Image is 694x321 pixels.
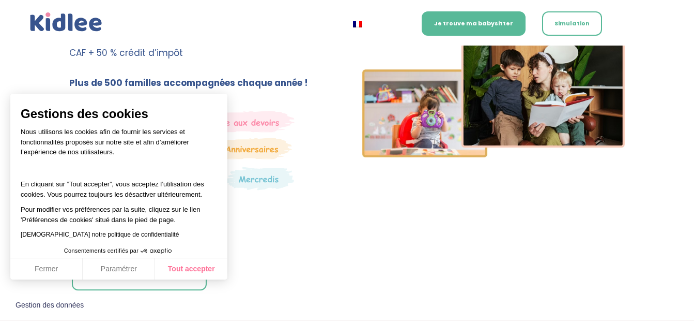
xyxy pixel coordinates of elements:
[69,32,319,59] span: Pour enfants de +3 ans – [GEOGRAPHIC_DATA] – Éligible CAF + 50 % crédit d’impôt
[362,148,625,160] picture: Imgs-2
[422,11,526,36] a: Je trouve ma babysitter
[9,295,90,316] button: Fermer le widget sans consentement
[59,244,179,258] button: Consentements certifiés par
[69,93,332,108] p: Notre note sur Google : 4.8
[21,205,217,225] p: Pour modifier vos préférences par la suite, cliquez sur le lien 'Préférences de cookies' situé da...
[353,21,362,27] img: Français
[21,231,179,238] a: [DEMOGRAPHIC_DATA] notre politique de confidentialité
[10,258,83,280] button: Fermer
[28,10,104,34] a: Kidlee Logo
[224,167,294,191] img: Thematique
[16,301,84,310] span: Gestion des données
[197,111,295,133] img: weekends
[21,127,217,164] p: Nous utilisons les cookies afin de fournir les services et fonctionnalités proposés sur notre sit...
[141,236,172,267] svg: Axeptio
[83,258,155,280] button: Paramétrer
[69,77,308,89] b: Plus de 500 familles accompagnées chaque année !
[211,138,292,159] img: Anniversaire
[155,258,227,280] button: Tout accepter
[28,10,104,34] img: logo_kidlee_bleu
[542,11,602,36] a: Simulation
[21,169,217,200] p: En cliquant sur ”Tout accepter”, vous acceptez l’utilisation des cookies. Vous pourrez toujours l...
[21,106,217,122] span: Gestions des cookies
[64,248,138,254] span: Consentements certifiés par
